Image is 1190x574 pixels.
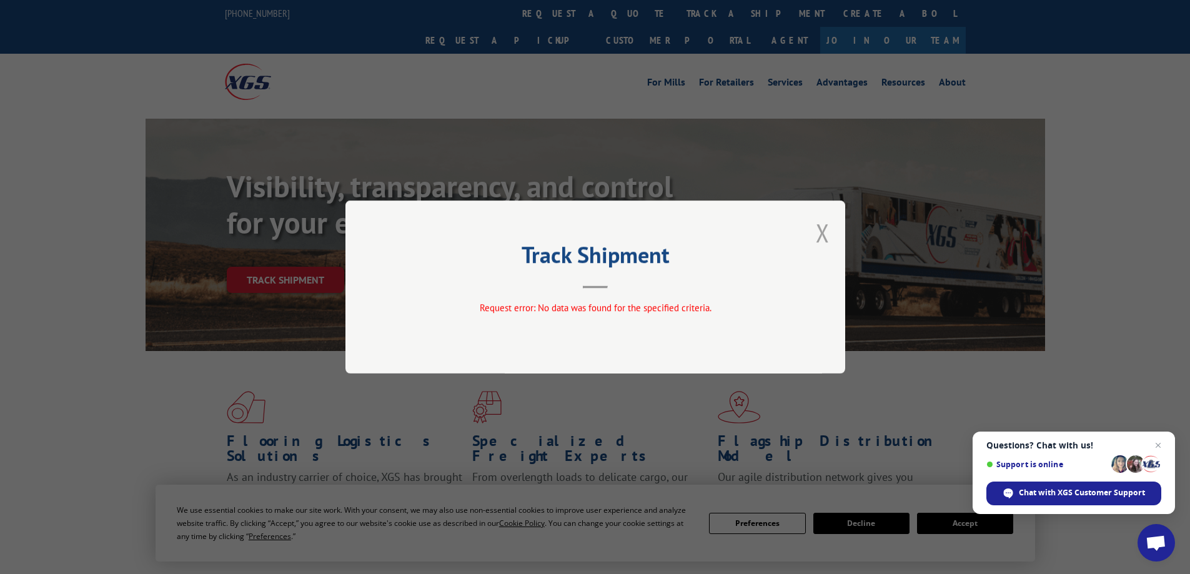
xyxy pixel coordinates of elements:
div: Open chat [1138,524,1175,562]
span: Close chat [1151,438,1166,453]
div: Chat with XGS Customer Support [986,482,1161,505]
span: Request error: No data was found for the specified criteria. [479,302,711,314]
h2: Track Shipment [408,246,783,270]
button: Close modal [816,216,830,249]
span: Support is online [986,460,1107,469]
span: Chat with XGS Customer Support [1019,487,1145,498]
span: Questions? Chat with us! [986,440,1161,450]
